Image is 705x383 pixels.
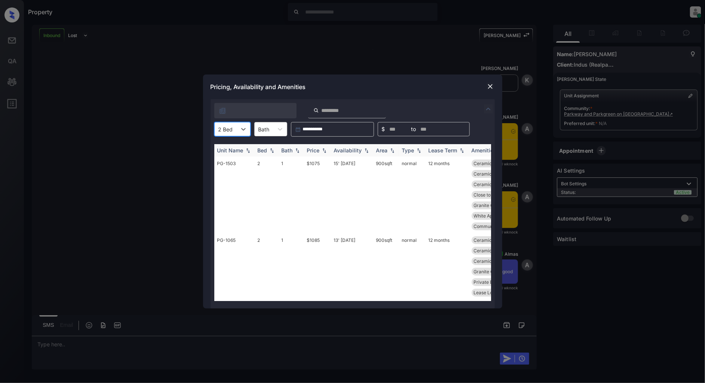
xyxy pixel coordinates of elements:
[304,233,331,300] td: $1085
[321,148,328,153] img: sorting
[376,147,388,153] div: Area
[331,300,373,376] td: 13' [DATE]
[474,279,510,285] span: Private Entranc...
[389,148,396,153] img: sorting
[484,104,493,113] img: icon-zuma
[474,224,508,229] span: Community Fee
[313,107,319,114] img: icon-zuma
[214,300,255,376] td: PG-1106
[214,156,255,233] td: PG-1503
[279,156,304,233] td: 1
[363,148,370,153] img: sorting
[402,147,414,153] div: Type
[373,233,399,300] td: 900 sqft
[334,147,362,153] div: Availability
[474,258,509,264] span: Ceramic Tile Li...
[399,156,426,233] td: normal
[304,156,331,233] td: $1075
[474,161,511,166] span: Ceramic Tile Ba...
[244,148,252,153] img: sorting
[474,213,512,219] span: White Appliance...
[282,147,293,153] div: Bath
[255,233,279,300] td: 2
[382,125,385,133] span: $
[399,233,426,300] td: normal
[255,300,279,376] td: 2
[294,148,301,153] img: sorting
[426,233,469,300] td: 12 months
[203,75,502,99] div: Pricing, Availability and Amenities
[474,192,532,198] span: Close to [PERSON_NAME]...
[474,290,498,295] span: Lease Lock
[307,147,320,153] div: Price
[217,147,243,153] div: Unit Name
[279,233,304,300] td: 1
[472,147,497,153] div: Amenities
[258,147,267,153] div: Bed
[214,233,255,300] td: PG-1065
[429,147,457,153] div: Lease Term
[458,148,466,153] img: sorting
[426,300,469,376] td: 12 months
[373,156,399,233] td: 900 sqft
[474,203,511,208] span: Granite Counter...
[474,171,511,177] span: Ceramic Tile Be...
[487,83,494,90] img: close
[268,148,276,153] img: sorting
[474,269,511,274] span: Granite Counter...
[255,156,279,233] td: 2
[399,300,426,376] td: normal
[331,233,373,300] td: 13' [DATE]
[474,237,511,243] span: Ceramic Tile Ba...
[474,248,511,253] span: Ceramic Tile Be...
[304,300,331,376] td: $1090
[426,156,469,233] td: 12 months
[331,156,373,233] td: 15' [DATE]
[219,107,226,115] img: icon-zuma
[411,125,416,133] span: to
[474,182,509,187] span: Ceramic Tile Li...
[279,300,304,376] td: 1
[373,300,399,376] td: 900 sqft
[415,148,423,153] img: sorting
